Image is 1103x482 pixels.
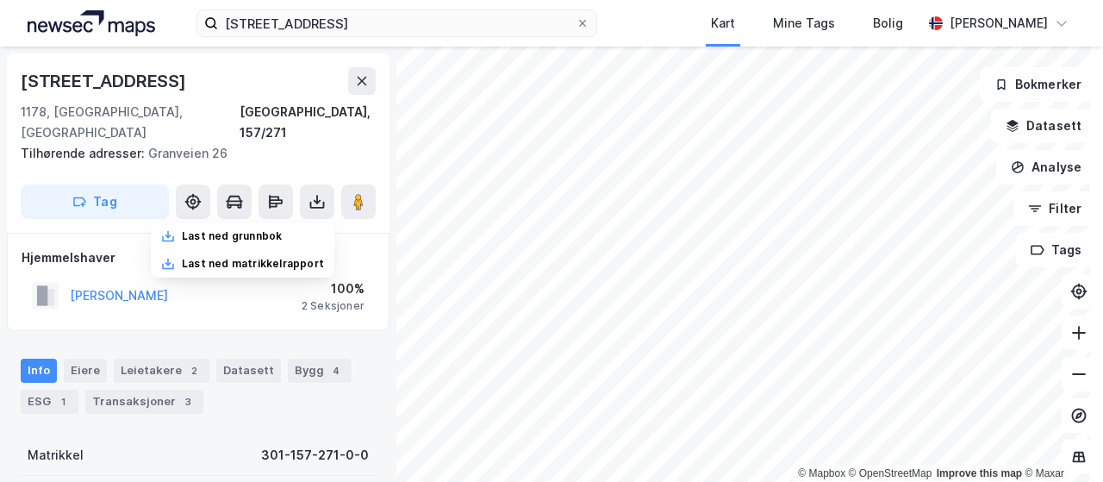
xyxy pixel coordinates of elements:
div: Bolig [873,13,903,34]
input: Søk på adresse, matrikkel, gårdeiere, leietakere eller personer [218,10,576,36]
button: Datasett [991,109,1096,143]
div: Last ned matrikkelrapport [182,257,324,271]
div: Granveien 26 [21,143,362,164]
button: Bokmerker [980,67,1096,102]
span: Tilhørende adresser: [21,146,148,160]
button: Filter [1013,191,1096,226]
button: Tag [21,185,169,219]
div: 301-157-271-0-0 [261,445,369,466]
div: Eiere [64,359,107,383]
div: Mine Tags [773,13,835,34]
div: Kontrollprogram for chat [1017,399,1103,482]
div: 100% [302,279,365,299]
a: Improve this map [937,467,1022,479]
iframe: Chat Widget [1017,399,1103,482]
div: [GEOGRAPHIC_DATA], 157/271 [240,102,376,143]
img: logo.a4113a55bc3d86da70a041830d287a7e.svg [28,10,155,36]
a: OpenStreetMap [849,467,932,479]
div: Info [21,359,57,383]
div: Datasett [216,359,281,383]
div: Bygg [288,359,352,383]
div: Leietakere [114,359,209,383]
a: Mapbox [798,467,845,479]
div: ESG [21,390,78,414]
div: 1 [54,393,72,410]
div: Hjemmelshaver [22,247,375,268]
div: Transaksjoner [85,390,203,414]
div: 4 [327,362,345,379]
div: 3 [179,393,196,410]
button: Analyse [996,150,1096,185]
div: Matrikkel [28,445,84,466]
div: 2 [185,362,203,379]
div: Kart [711,13,735,34]
div: 1178, [GEOGRAPHIC_DATA], [GEOGRAPHIC_DATA] [21,102,240,143]
div: Last ned grunnbok [182,229,282,243]
button: Tags [1016,233,1096,267]
div: [STREET_ADDRESS] [21,67,190,95]
div: 2 Seksjoner [302,299,365,313]
div: [PERSON_NAME] [950,13,1048,34]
